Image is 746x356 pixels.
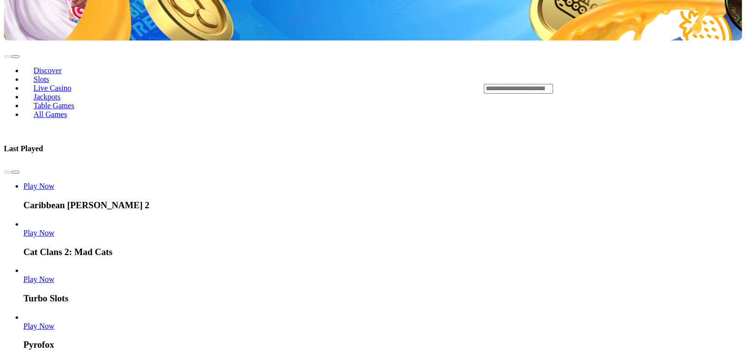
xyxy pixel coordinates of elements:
span: Play Now [23,322,55,330]
a: Jackpots [23,90,71,104]
span: Slots [30,75,53,83]
a: All Games [23,107,77,122]
a: Table Games [23,99,84,113]
button: next slide [12,55,19,58]
span: Play Now [23,182,55,190]
a: Discover [23,63,72,78]
span: Play Now [23,229,55,237]
a: Caribbean Anne 2 [23,182,55,190]
span: Play Now [23,275,55,283]
header: Lobby [4,40,742,136]
button: next slide [12,171,19,174]
a: Slots [23,72,59,87]
span: Discover [30,66,66,75]
button: prev slide [4,171,12,174]
span: Table Games [30,101,78,110]
button: prev slide [4,55,12,58]
span: Live Casino [30,84,76,92]
a: Cat Clans 2: Mad Cats [23,229,55,237]
nav: Lobby [4,50,464,127]
span: All Games [30,110,71,119]
a: Pyrofox [23,322,55,330]
input: Search [484,84,553,94]
span: Jackpots [30,93,64,101]
a: Turbo Slots [23,275,55,283]
h3: Last Played [4,144,43,153]
a: Live Casino [23,81,81,96]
